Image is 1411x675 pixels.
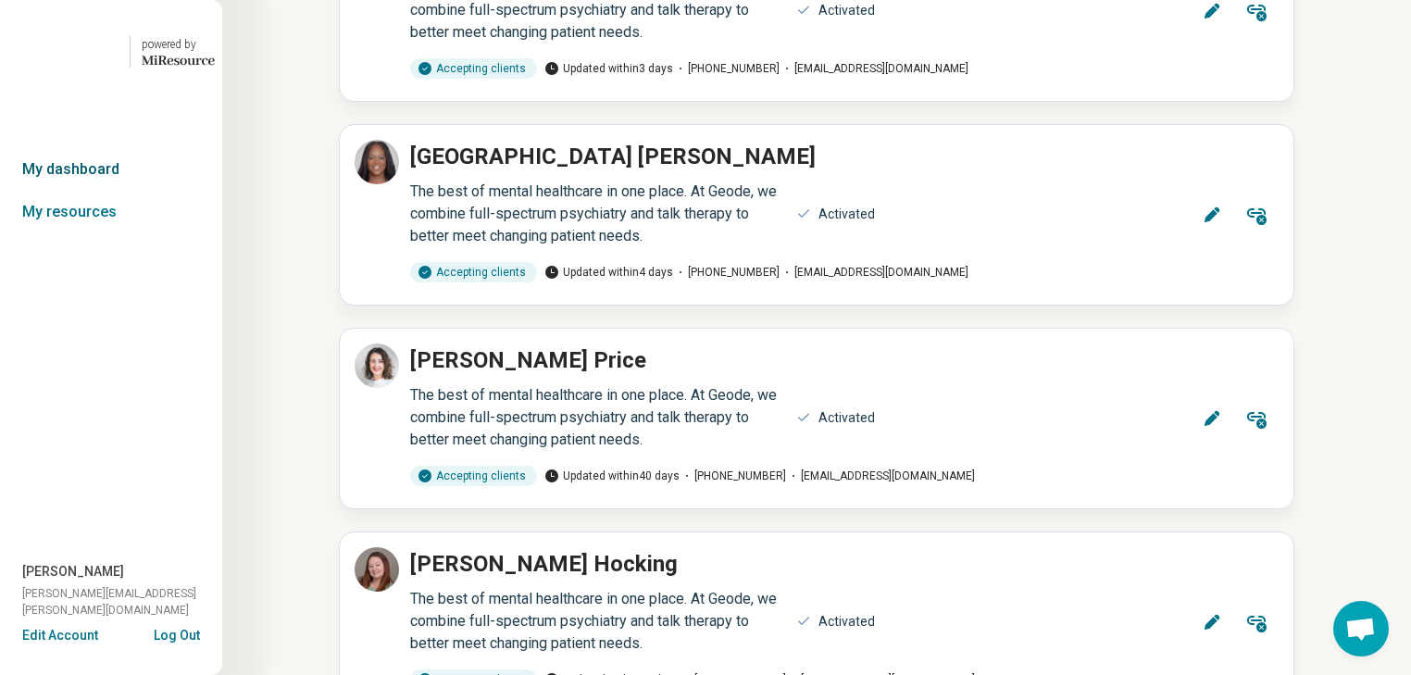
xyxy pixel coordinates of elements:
[544,60,673,77] span: Updated within 3 days
[818,612,875,631] div: Activated
[410,547,678,581] p: [PERSON_NAME] Hocking
[680,468,786,484] span: [PHONE_NUMBER]
[544,468,680,484] span: Updated within 40 days
[410,384,785,451] div: The best of mental healthcare in one place. At Geode, we combine full-spectrum psychiatry and tal...
[818,1,875,20] div: Activated
[154,626,200,641] button: Log Out
[818,408,875,428] div: Activated
[410,344,646,377] p: [PERSON_NAME] Price
[7,30,215,74] a: Geode Healthpowered by
[22,585,222,619] span: [PERSON_NAME][EMAIL_ADDRESS][PERSON_NAME][DOMAIN_NAME]
[780,264,968,281] span: [EMAIL_ADDRESS][DOMAIN_NAME]
[410,58,537,79] div: Accepting clients
[673,60,780,77] span: [PHONE_NUMBER]
[673,264,780,281] span: [PHONE_NUMBER]
[410,466,537,486] div: Accepting clients
[818,205,875,224] div: Activated
[410,181,785,247] div: The best of mental healthcare in one place. At Geode, we combine full-spectrum psychiatry and tal...
[780,60,968,77] span: [EMAIL_ADDRESS][DOMAIN_NAME]
[410,140,816,173] p: [GEOGRAPHIC_DATA] [PERSON_NAME]
[1333,601,1389,656] a: Open chat
[22,562,124,581] span: [PERSON_NAME]
[410,262,537,282] div: Accepting clients
[786,468,975,484] span: [EMAIL_ADDRESS][DOMAIN_NAME]
[410,588,785,655] div: The best of mental healthcare in one place. At Geode, we combine full-spectrum psychiatry and tal...
[22,626,98,645] button: Edit Account
[7,30,119,74] img: Geode Health
[544,264,673,281] span: Updated within 4 days
[142,36,215,53] div: powered by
